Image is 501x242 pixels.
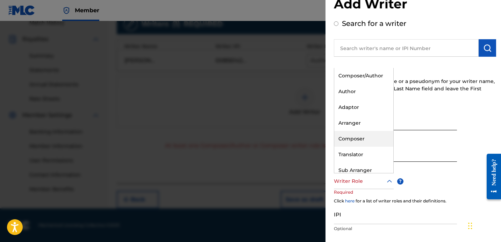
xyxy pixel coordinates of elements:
div: Click for a list of writer roles and their definitions. [334,198,496,204]
div: Arranger [334,115,393,131]
span: Member [75,6,99,14]
div: Composer/Author [334,68,393,84]
p: Optional [334,226,457,232]
div: Drag [468,215,472,236]
span: ? [397,178,403,185]
div: Author [334,84,393,99]
input: Search writer's name or IPI Number [334,39,479,57]
p: Required [334,163,457,170]
iframe: Chat Widget [466,208,501,242]
div: Sub Arranger [334,163,393,178]
div: Adaptor [334,99,393,115]
img: MLC Logo [8,5,35,15]
div: Translator [334,147,393,163]
p: Required [334,189,360,205]
a: here [345,198,355,203]
div: If you use only one name or a pseudonym for your writer name, enter that name in the Last Name fi... [334,78,496,100]
img: Top Rightsholder [62,6,71,15]
div: Composer [334,131,393,147]
img: Search Works [483,44,492,52]
p: Optional [334,132,457,138]
label: Search for a writer [342,19,406,28]
iframe: Resource Center [481,148,501,205]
